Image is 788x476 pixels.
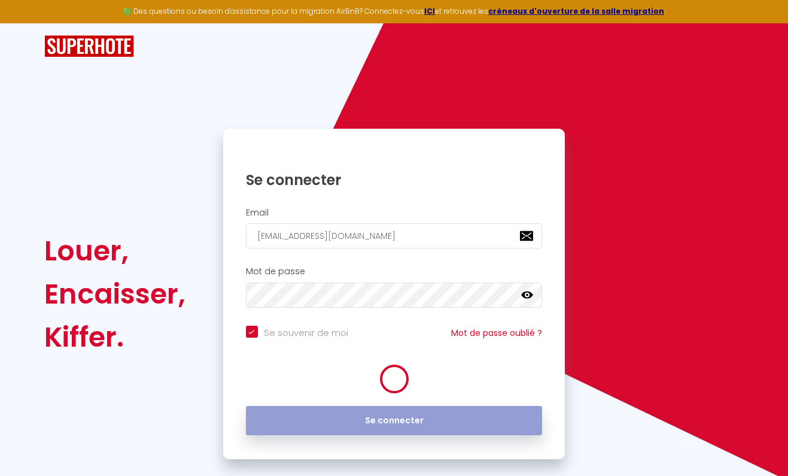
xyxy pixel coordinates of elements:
h2: Email [246,208,543,218]
div: Encaisser, [44,272,185,316]
button: Se connecter [246,406,543,436]
input: Ton Email [246,223,543,248]
button: Ouvrir le widget de chat LiveChat [10,5,45,41]
h2: Mot de passe [246,266,543,277]
img: SuperHote logo [44,35,134,57]
h1: Se connecter [246,171,543,189]
a: créneaux d'ouverture de la salle migration [488,6,664,16]
a: Mot de passe oublié ? [451,327,542,339]
div: Kiffer. [44,316,185,359]
a: ICI [424,6,435,16]
div: Louer, [44,229,185,272]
